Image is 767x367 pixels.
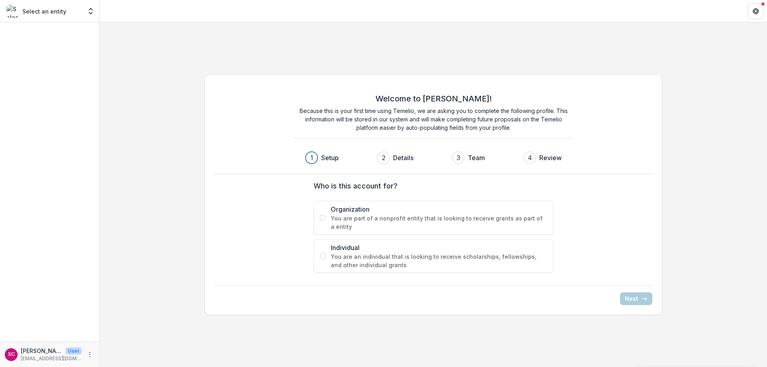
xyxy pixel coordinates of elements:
[620,292,652,305] button: Next
[393,153,413,163] h3: Details
[85,350,95,359] button: More
[321,153,339,163] h3: Setup
[331,214,547,231] span: You are part of a nonprofit entity that is looking to receive grants as part of a entity
[331,252,547,269] span: You are an individual that is looking to receive scholarships, fellowships, and other individual ...
[376,94,492,103] h2: Welcome to [PERSON_NAME]!
[331,243,547,252] span: Individual
[66,347,82,355] p: User
[539,153,562,163] h3: Review
[310,153,313,163] div: 1
[382,153,385,163] div: 2
[305,151,562,164] div: Progress
[468,153,485,163] h3: Team
[8,352,15,357] div: Sharon Colbert
[22,7,66,16] p: Select an entity
[21,347,62,355] p: [PERSON_NAME]
[457,153,460,163] div: 3
[748,3,764,19] button: Get Help
[528,153,532,163] div: 4
[331,204,547,214] span: Organization
[314,181,548,191] label: Who is this account for?
[294,107,573,132] p: Because this is your first time using Temelio, we are asking you to complete the following profil...
[6,5,19,18] img: Select an entity
[85,3,96,19] button: Open entity switcher
[21,355,82,362] p: [EMAIL_ADDRESS][DOMAIN_NAME]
